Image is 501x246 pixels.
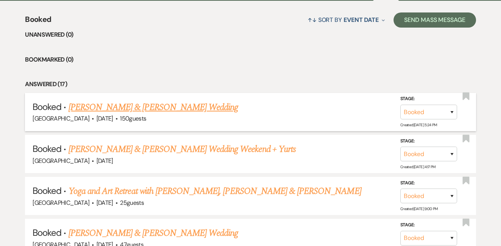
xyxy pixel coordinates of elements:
span: [DATE] [96,157,113,165]
label: Stage: [400,137,457,145]
span: ↑↓ [308,16,317,24]
a: [PERSON_NAME] & [PERSON_NAME] Wedding Weekend + Yurts [68,142,296,156]
button: Send Mass Message [394,12,476,28]
span: Created: [DATE] 9:00 PM [400,206,438,211]
label: Stage: [400,95,457,103]
span: Booked [33,143,61,155]
span: 25 guests [120,199,144,207]
span: Created: [DATE] 5:24 PM [400,122,437,127]
span: Created: [DATE] 4:17 PM [400,164,436,169]
li: Answered (17) [25,79,476,89]
li: Unanswered (0) [25,30,476,40]
a: [PERSON_NAME] & [PERSON_NAME] Wedding [68,226,238,240]
label: Stage: [400,221,457,229]
span: [DATE] [96,199,113,207]
a: Yoga and Art Retreat with [PERSON_NAME], [PERSON_NAME] & [PERSON_NAME] [68,184,361,198]
a: [PERSON_NAME] & [PERSON_NAME] Wedding [68,101,238,114]
span: [GEOGRAPHIC_DATA] [33,157,89,165]
span: Booked [33,185,61,196]
button: Sort By Event Date [305,10,388,30]
span: Booked [25,14,51,30]
li: Bookmarked (0) [25,55,476,65]
span: [GEOGRAPHIC_DATA] [33,199,89,207]
span: [DATE] [96,114,113,122]
span: Booked [33,101,61,113]
span: [GEOGRAPHIC_DATA] [33,114,89,122]
span: Event Date [344,16,379,24]
span: 150 guests [120,114,146,122]
span: Booked [33,227,61,238]
label: Stage: [400,179,457,187]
